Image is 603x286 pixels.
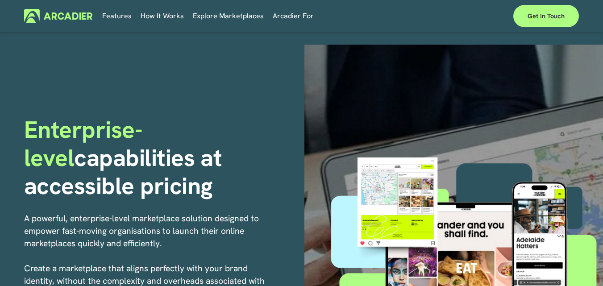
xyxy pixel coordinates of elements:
a: Explore Marketplaces [193,9,264,23]
strong: capabilities at accessible pricing [24,142,228,201]
span: Enterprise-level [24,114,142,173]
a: folder dropdown [273,9,314,23]
span: How It Works [141,10,184,22]
a: Get in touch [513,5,579,27]
iframe: Chat Widget [558,243,603,286]
a: Features [102,9,132,23]
img: Arcadier [24,9,92,23]
span: Arcadier For [273,10,314,22]
a: folder dropdown [141,9,184,23]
